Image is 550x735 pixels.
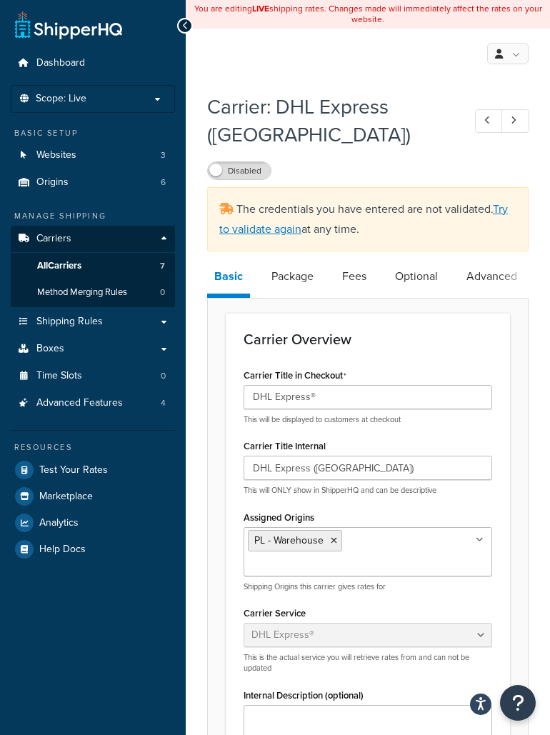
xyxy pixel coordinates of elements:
[36,370,82,382] span: Time Slots
[39,491,93,503] span: Marketplace
[207,93,449,149] h1: Carrier: DHL Express ([GEOGRAPHIC_DATA])
[244,581,492,592] p: Shipping Origins this carrier gives rates for
[219,201,508,237] a: Try to validate again
[207,259,250,298] a: Basic
[11,510,175,536] a: Analytics
[39,517,79,529] span: Analytics
[252,2,269,15] b: LIVE
[11,169,175,196] a: Origins6
[11,226,175,307] li: Carriers
[36,343,64,355] span: Boxes
[36,176,69,189] span: Origins
[11,253,175,279] a: AllCarriers7
[11,210,175,222] div: Manage Shipping
[335,259,374,294] a: Fees
[160,286,165,299] span: 0
[11,536,175,562] a: Help Docs
[500,685,536,721] button: Open Resource Center
[161,176,166,189] span: 6
[208,162,271,179] label: Disabled
[37,260,81,272] span: All Carriers
[244,652,492,674] p: This is the actual service you will retrieve rates from and can not be updated
[244,690,364,701] label: Internal Description (optional)
[11,363,175,389] a: Time Slots0
[11,390,175,416] li: Advanced Features
[11,279,175,306] li: Method Merging Rules
[11,457,175,483] a: Test Your Rates
[11,127,175,139] div: Basic Setup
[11,363,175,389] li: Time Slots
[11,279,175,306] a: Method Merging Rules0
[36,93,86,105] span: Scope: Live
[36,397,123,409] span: Advanced Features
[264,259,321,294] a: Package
[11,142,175,169] a: Websites3
[36,233,71,245] span: Carriers
[161,149,166,161] span: 3
[11,169,175,196] li: Origins
[11,441,175,454] div: Resources
[244,441,326,451] label: Carrier Title Internal
[11,142,175,169] li: Websites
[11,390,175,416] a: Advanced Features4
[36,316,103,328] span: Shipping Rules
[37,286,127,299] span: Method Merging Rules
[475,109,503,133] a: Previous Record
[36,57,85,69] span: Dashboard
[161,397,166,409] span: 4
[160,260,165,272] span: 7
[244,370,346,381] label: Carrier Title in Checkout
[11,336,175,362] a: Boxes
[244,414,492,425] p: This will be displayed to customers at checkout
[219,201,508,237] span: The credentials you have entered are not validated. at any time.
[11,50,175,76] a: Dashboard
[244,512,314,523] label: Assigned Origins
[161,370,166,382] span: 0
[244,485,492,496] p: This will ONLY show in ShipperHQ and can be descriptive
[244,331,492,347] h3: Carrier Overview
[36,149,76,161] span: Websites
[388,259,445,294] a: Optional
[39,464,108,476] span: Test Your Rates
[459,259,524,294] a: Advanced
[501,109,529,133] a: Next Record
[11,309,175,335] a: Shipping Rules
[244,608,306,619] label: Carrier Service
[254,533,324,548] span: PL - Warehouse
[11,484,175,509] a: Marketplace
[11,226,175,252] a: Carriers
[39,544,86,556] span: Help Docs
